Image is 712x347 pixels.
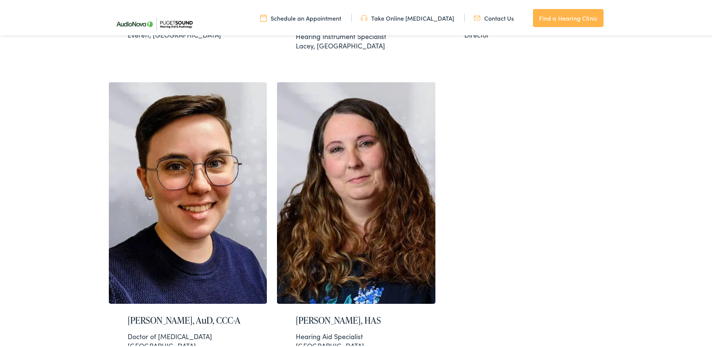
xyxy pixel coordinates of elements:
[474,12,514,21] a: Contact Us
[260,12,267,21] img: utility icon
[260,12,341,21] a: Schedule an Appointment
[474,12,480,21] img: utility icon
[361,12,454,21] a: Take Online [MEDICAL_DATA]
[533,8,604,26] a: Find a Hearing Clinic
[296,30,417,39] div: Hearing Instrument Specialist
[296,330,417,339] div: Hearing Aid Specialist
[361,12,367,21] img: utility icon
[109,81,267,302] img: Sara Sommer
[128,314,248,324] h2: [PERSON_NAME], AuD, CCC-A
[128,330,248,339] div: Doctor of [MEDICAL_DATA]
[277,81,435,302] img: Tammy Christenson
[296,314,417,324] h2: [PERSON_NAME], HAS
[296,30,417,49] div: Lacey, [GEOGRAPHIC_DATA]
